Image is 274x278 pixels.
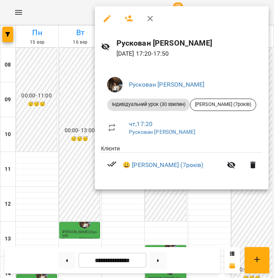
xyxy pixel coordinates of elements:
[129,81,204,88] a: Рускован [PERSON_NAME]
[123,160,204,170] a: 😀 [PERSON_NAME] (7років)
[116,37,262,49] h6: Рускован [PERSON_NAME]
[107,159,116,169] svg: Візит сплачено
[129,120,152,128] a: чт , 17:20
[107,101,190,108] span: Індивідуальний урок (30 хвилин)
[107,77,123,92] img: 4bf5e9be0fd49c8e8c79a44e76c85ede.jpeg
[129,129,195,135] a: Рускован [PERSON_NAME]
[190,99,256,111] div: [PERSON_NAME] (7років)
[101,145,262,181] ul: Клієнти
[190,101,256,108] span: [PERSON_NAME] (7років)
[116,49,262,58] p: [DATE] 17:20 - 17:50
